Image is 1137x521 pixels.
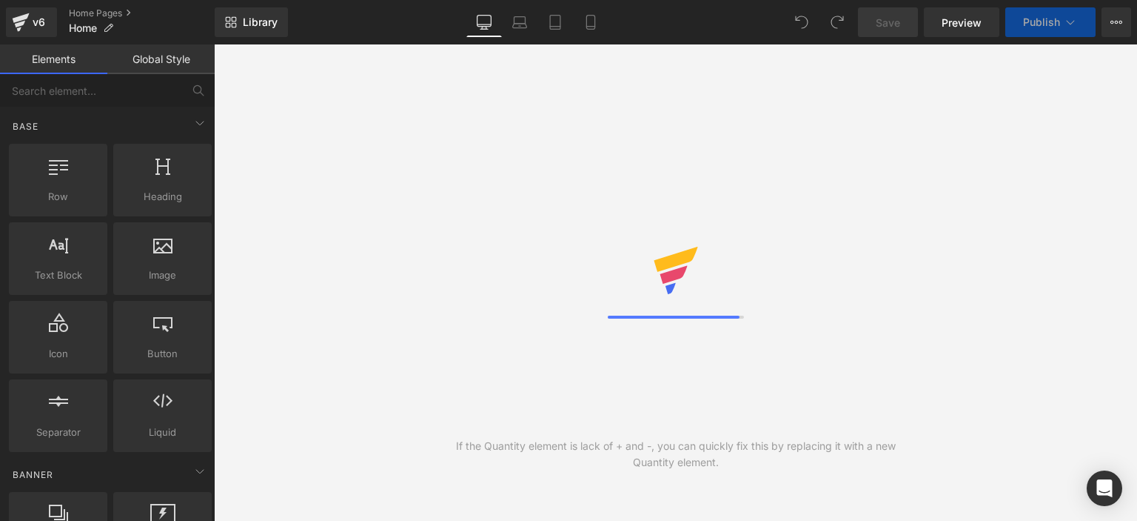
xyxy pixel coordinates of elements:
span: Library [243,16,278,29]
span: Button [118,346,207,362]
div: If the Quantity element is lack of + and -, you can quickly fix this by replacing it with a new Q... [445,438,907,471]
div: v6 [30,13,48,32]
a: Tablet [537,7,573,37]
button: Redo [822,7,852,37]
span: Preview [942,15,982,30]
button: More [1101,7,1131,37]
span: Banner [11,468,55,482]
div: Open Intercom Messenger [1087,471,1122,506]
a: Mobile [573,7,608,37]
a: Global Style [107,44,215,74]
a: Preview [924,7,999,37]
a: Laptop [502,7,537,37]
span: Liquid [118,425,207,440]
span: Base [11,119,40,133]
button: Undo [787,7,816,37]
span: Heading [118,189,207,205]
span: Icon [13,346,103,362]
a: New Library [215,7,288,37]
span: Image [118,268,207,283]
span: Publish [1023,16,1060,28]
span: Home [69,22,97,34]
span: Separator [13,425,103,440]
span: Save [876,15,900,30]
button: Publish [1005,7,1096,37]
a: Desktop [466,7,502,37]
span: Row [13,189,103,205]
a: v6 [6,7,57,37]
a: Home Pages [69,7,215,19]
span: Text Block [13,268,103,283]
